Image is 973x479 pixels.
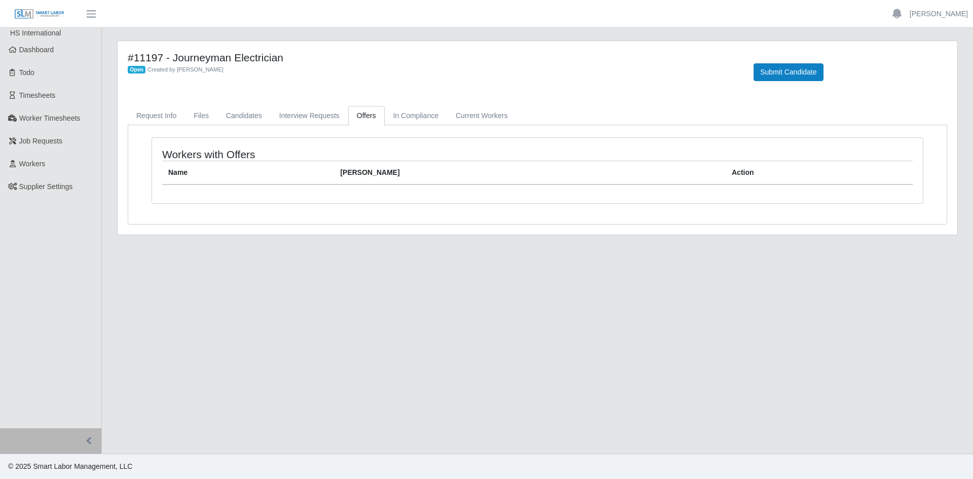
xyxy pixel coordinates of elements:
button: Submit Candidate [754,63,823,81]
a: Interview Requests [271,106,348,126]
span: Job Requests [19,137,63,145]
img: SLM Logo [14,9,65,20]
span: Dashboard [19,46,54,54]
a: Request Info [128,106,185,126]
a: Offers [348,106,385,126]
h4: #11197 - Journeyman Electrician [128,51,738,64]
th: [PERSON_NAME] [334,161,726,185]
a: Files [185,106,217,126]
h4: Workers with Offers [162,148,466,161]
span: Created by [PERSON_NAME] [147,66,223,72]
span: Timesheets [19,91,56,99]
span: Supplier Settings [19,182,73,191]
th: Action [726,161,913,185]
span: Open [128,66,145,74]
span: © 2025 Smart Labor Management, LLC [8,462,132,470]
a: [PERSON_NAME] [910,9,968,19]
span: Todo [19,68,34,77]
a: Candidates [217,106,271,126]
a: In Compliance [385,106,447,126]
a: Current Workers [447,106,516,126]
span: HS International [10,29,61,37]
span: Workers [19,160,46,168]
th: Name [162,161,334,185]
span: Worker Timesheets [19,114,80,122]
